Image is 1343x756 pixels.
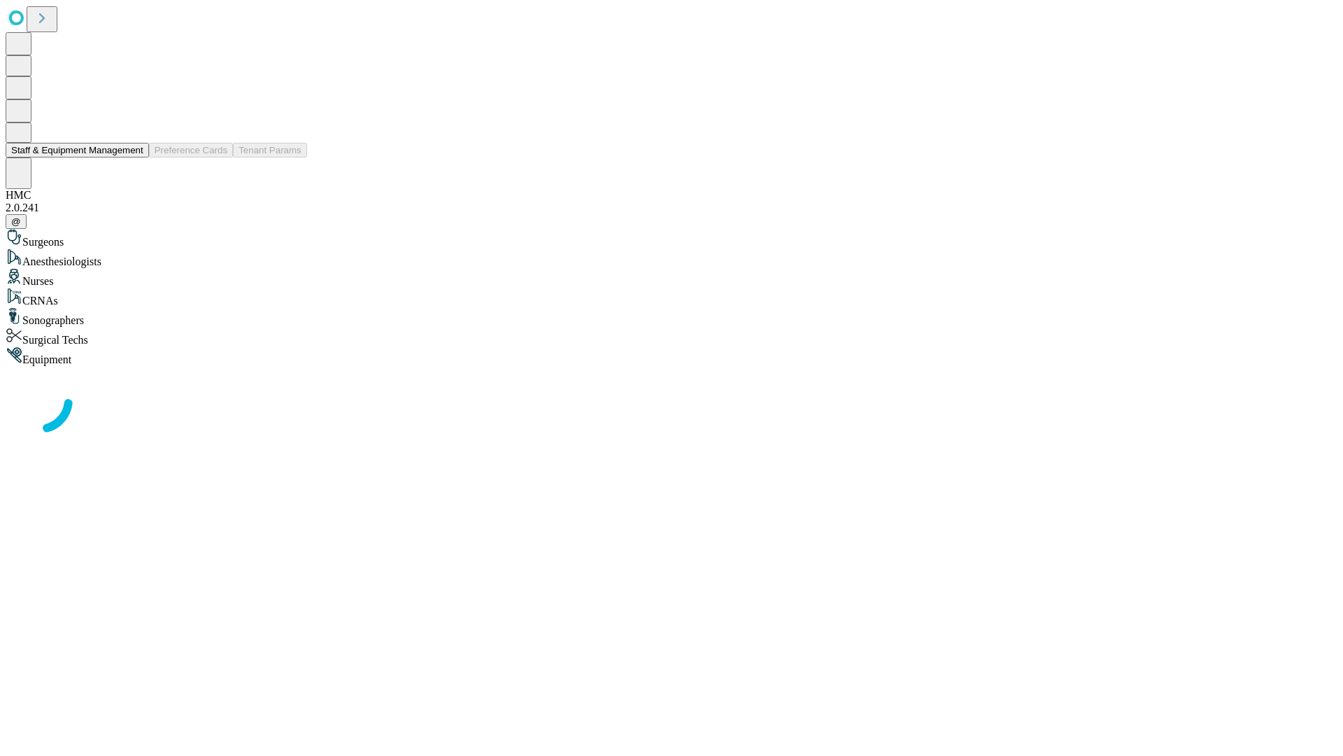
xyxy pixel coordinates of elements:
[149,143,233,157] button: Preference Cards
[6,327,1337,346] div: Surgical Techs
[11,216,21,227] span: @
[6,143,149,157] button: Staff & Equipment Management
[6,248,1337,268] div: Anesthesiologists
[6,189,1337,202] div: HMC
[6,202,1337,214] div: 2.0.241
[6,307,1337,327] div: Sonographers
[233,143,307,157] button: Tenant Params
[6,268,1337,288] div: Nurses
[6,346,1337,366] div: Equipment
[6,229,1337,248] div: Surgeons
[6,288,1337,307] div: CRNAs
[6,214,27,229] button: @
